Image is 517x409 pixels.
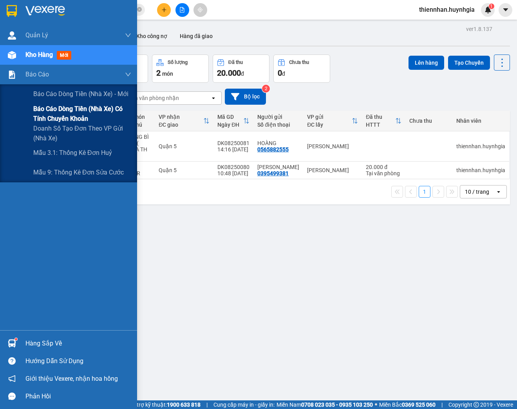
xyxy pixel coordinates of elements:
[241,71,244,77] span: đ
[278,68,282,78] span: 0
[213,400,275,409] span: Cung cấp máy in - giấy in:
[74,49,102,58] span: Chưa thu
[484,6,492,13] img: icon-new-feature
[213,111,253,131] th: Toggle SortBy
[441,400,443,409] span: |
[33,167,124,177] span: Mẫu 9: Thống kê đơn sửa cước
[419,186,430,198] button: 1
[179,7,185,13] span: file-add
[159,143,210,149] div: Quận 5
[152,55,209,83] button: Số lượng2món
[25,391,131,402] div: Phản hồi
[257,164,299,170] div: NGỌC BÂN
[8,31,16,40] img: warehouse-icon
[125,71,131,78] span: down
[33,148,112,158] span: Mẫu 3.1: Thống kê đơn huỷ
[273,55,330,83] button: Chưa thu0đ
[409,56,444,70] button: Lên hàng
[303,111,362,131] th: Toggle SortBy
[456,167,505,173] div: thiennhan.huynhgia
[466,25,492,33] div: ver 1.8.137
[301,402,373,408] strong: 0708 023 035 - 0935 103 250
[277,400,373,409] span: Miền Nam
[217,164,249,170] div: DK08250080
[474,402,479,407] span: copyright
[257,140,299,146] div: HOÀNG
[307,143,358,149] div: [PERSON_NAME]
[137,6,142,14] span: close-circle
[402,402,436,408] strong: 0369 525 060
[8,357,16,365] span: question-circle
[8,339,16,347] img: warehouse-icon
[57,51,71,60] span: mới
[210,95,217,101] svg: open
[262,85,270,93] sup: 2
[130,27,174,45] button: Kho công nợ
[159,114,203,120] div: VP nhận
[25,355,131,367] div: Hướng dẫn sử dụng
[33,104,131,124] span: Báo cáo dòng tiền (nhà xe) có tính chuyển khoản
[362,111,405,131] th: Toggle SortBy
[25,69,49,79] span: Báo cáo
[213,55,269,83] button: Đã thu20.000đ
[409,118,448,124] div: Chưa thu
[75,7,94,16] span: Nhận:
[413,5,481,15] span: thiennhan.huynhgia
[159,122,203,128] div: ĐC giao
[217,114,243,120] div: Mã GD
[225,89,266,105] button: Bộ lọc
[33,124,131,143] span: Doanh số tạo đơn theo VP gửi (nhà xe)
[7,7,19,15] span: Gửi:
[495,189,502,195] svg: open
[217,146,249,153] div: 14:16 [DATE]
[307,122,352,128] div: ĐC lấy
[7,34,69,45] div: 0565882555
[175,3,189,17] button: file-add
[499,3,512,17] button: caret-down
[75,25,130,36] div: 0977731255
[257,146,289,153] div: 0565882555
[217,68,241,78] span: 20.000
[217,170,249,176] div: 10:48 [DATE]
[8,51,16,59] img: warehouse-icon
[7,5,17,17] img: logo-vxr
[257,114,299,120] div: Người gửi
[167,402,201,408] strong: 1900 633 818
[159,167,210,173] div: Quận 5
[217,122,243,128] div: Ngày ĐH
[8,71,16,79] img: solution-icon
[156,68,161,78] span: 2
[197,7,203,13] span: aim
[307,167,358,173] div: [PERSON_NAME]
[25,338,131,349] div: Hàng sắp về
[490,4,493,9] span: 1
[25,374,118,384] span: Giới thiệu Vexere, nhận hoa hồng
[456,118,505,124] div: Nhân viên
[75,7,130,16] div: Quận 5
[193,3,207,17] button: aim
[7,24,69,34] div: HOÀNG
[161,7,167,13] span: plus
[366,114,395,120] div: Đã thu
[25,30,48,40] span: Quản Lý
[25,51,53,58] span: Kho hàng
[366,122,395,128] div: HTTT
[15,338,17,340] sup: 1
[125,94,179,102] div: Chọn văn phòng nhận
[375,403,377,406] span: ⚪️
[206,400,208,409] span: |
[502,6,509,13] span: caret-down
[168,60,188,65] div: Số lượng
[162,71,173,77] span: món
[75,16,130,25] div: TRƯỜNG
[137,7,142,12] span: close-circle
[257,122,299,128] div: Số điện thoại
[465,188,489,196] div: 10 / trang
[174,27,219,45] button: Hàng đã giao
[33,89,128,99] span: Báo cáo dòng tiền (nhà xe) - mới
[157,3,171,17] button: plus
[307,114,352,120] div: VP gửi
[8,393,16,400] span: message
[448,56,490,70] button: Tạo Chuyến
[217,140,249,146] div: DK08250081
